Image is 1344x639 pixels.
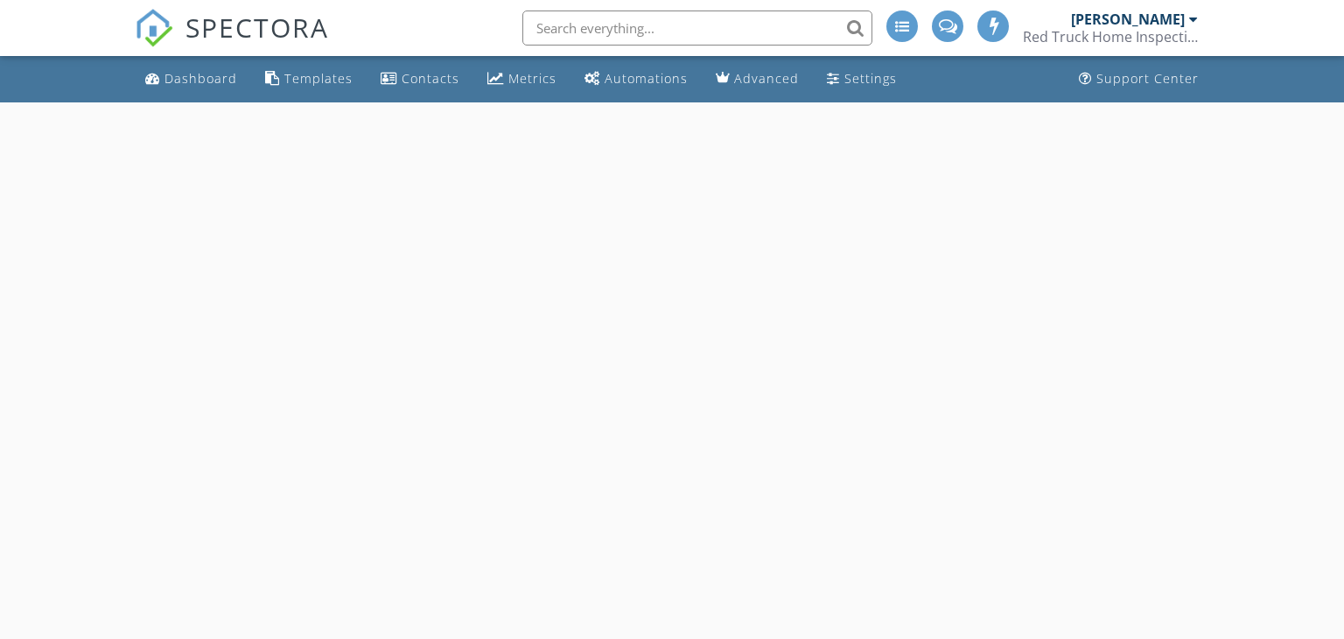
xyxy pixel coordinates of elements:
[605,70,688,87] div: Automations
[135,24,329,60] a: SPECTORA
[135,9,173,47] img: The Best Home Inspection Software - Spectora
[820,63,904,95] a: Settings
[164,70,237,87] div: Dashboard
[577,63,695,95] a: Automations (Basic)
[258,63,360,95] a: Templates
[844,70,897,87] div: Settings
[402,70,459,87] div: Contacts
[709,63,806,95] a: Advanced
[1023,28,1198,46] div: Red Truck Home Inspections PLLC
[1096,70,1199,87] div: Support Center
[284,70,353,87] div: Templates
[374,63,466,95] a: Contacts
[138,63,244,95] a: Dashboard
[1071,11,1185,28] div: [PERSON_NAME]
[185,9,329,46] span: SPECTORA
[480,63,563,95] a: Metrics
[1072,63,1206,95] a: Support Center
[734,70,799,87] div: Advanced
[522,11,872,46] input: Search everything...
[508,70,556,87] div: Metrics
